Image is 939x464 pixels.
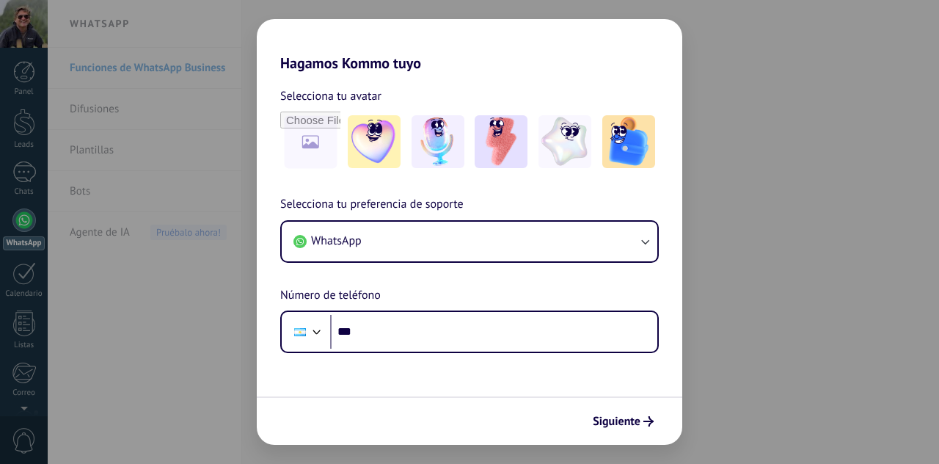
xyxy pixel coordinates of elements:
button: WhatsApp [282,222,657,261]
span: Selecciona tu avatar [280,87,381,106]
span: WhatsApp [311,233,362,248]
span: Siguiente [593,416,640,427]
img: -2.jpeg [412,115,464,168]
span: Número de teléfono [280,286,381,305]
button: Siguiente [586,409,660,434]
h2: Hagamos Kommo tuyo [257,19,682,72]
img: -3.jpeg [475,115,527,168]
img: -1.jpeg [348,115,401,168]
img: -5.jpeg [602,115,655,168]
div: Argentina: + 54 [286,316,314,347]
span: Selecciona tu preferencia de soporte [280,195,464,214]
img: -4.jpeg [538,115,591,168]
